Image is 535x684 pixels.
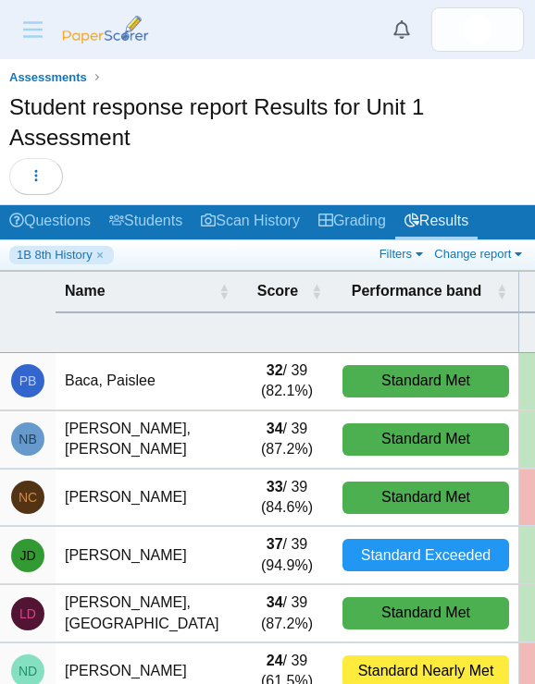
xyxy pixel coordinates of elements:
td: / 39 (94.9%) [241,526,333,584]
td: / 39 (87.2%) [241,410,333,469]
td: [PERSON_NAME] [56,526,241,584]
span: Nixon Broadbent [19,433,36,446]
td: Baca, Paislee [56,353,241,410]
span: Performance band [352,283,481,299]
td: / 39 (87.2%) [241,584,333,642]
span: Name : Activate to sort [218,272,230,311]
td: / 39 (84.6%) [241,469,333,527]
span: 1B 8th History [17,247,93,263]
span: Score : Activate to sort [311,272,322,311]
a: Alerts [381,9,422,50]
b: 37 [267,536,283,552]
b: 34 [267,594,283,610]
span: Jakob Decker [19,549,35,562]
img: PaperScorer [59,16,152,43]
span: Performance band : Activate to sort [496,272,507,311]
span: Paislee Baca [19,374,37,387]
a: Results [395,205,478,239]
span: Navee Doxsey [19,665,37,678]
div: Standard Met [342,423,509,456]
span: Assessments [9,70,87,84]
a: ps.08Dk8HiHb5BR1L0X [431,7,524,52]
td: [PERSON_NAME], [PERSON_NAME] [56,410,241,469]
a: Grading [309,205,395,239]
a: Filters [375,246,431,262]
b: 24 [267,653,283,668]
span: Casey Shaffer [463,15,492,44]
div: Standard Met [342,365,509,397]
button: Menu [11,11,55,48]
a: Assessments [5,66,92,89]
a: Scan History [192,205,309,239]
a: Students [100,205,192,239]
a: Change report [429,246,530,262]
h1: Student response report Results for Unit 1 Assessment [9,92,526,153]
td: [PERSON_NAME] [56,469,241,527]
span: Score [257,283,298,299]
b: 33 [267,479,283,495]
td: [PERSON_NAME], [GEOGRAPHIC_DATA] [56,584,241,642]
a: 1B 8th History [9,246,114,264]
div: Standard Met [342,482,509,514]
span: Lincoln DeTemple [19,607,36,620]
span: Name [65,283,106,299]
img: ps.08Dk8HiHb5BR1L0X [463,15,492,44]
span: Naomi Childs [19,491,37,504]
b: 34 [267,421,283,436]
div: Standard Met [342,597,509,629]
div: Standard Exceeded [342,539,509,571]
td: / 39 (82.1%) [241,353,333,410]
b: 32 [267,362,283,378]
